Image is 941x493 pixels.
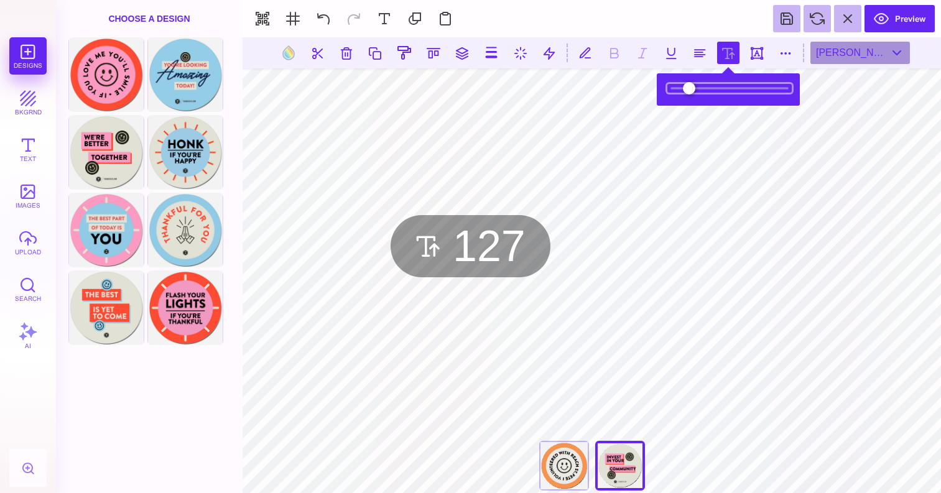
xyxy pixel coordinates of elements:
[9,84,47,121] button: bkgrnd
[9,317,47,354] button: AI
[865,5,935,32] button: Preview
[9,224,47,261] button: upload
[9,270,47,308] button: Search
[9,177,47,214] button: images
[9,131,47,168] button: Text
